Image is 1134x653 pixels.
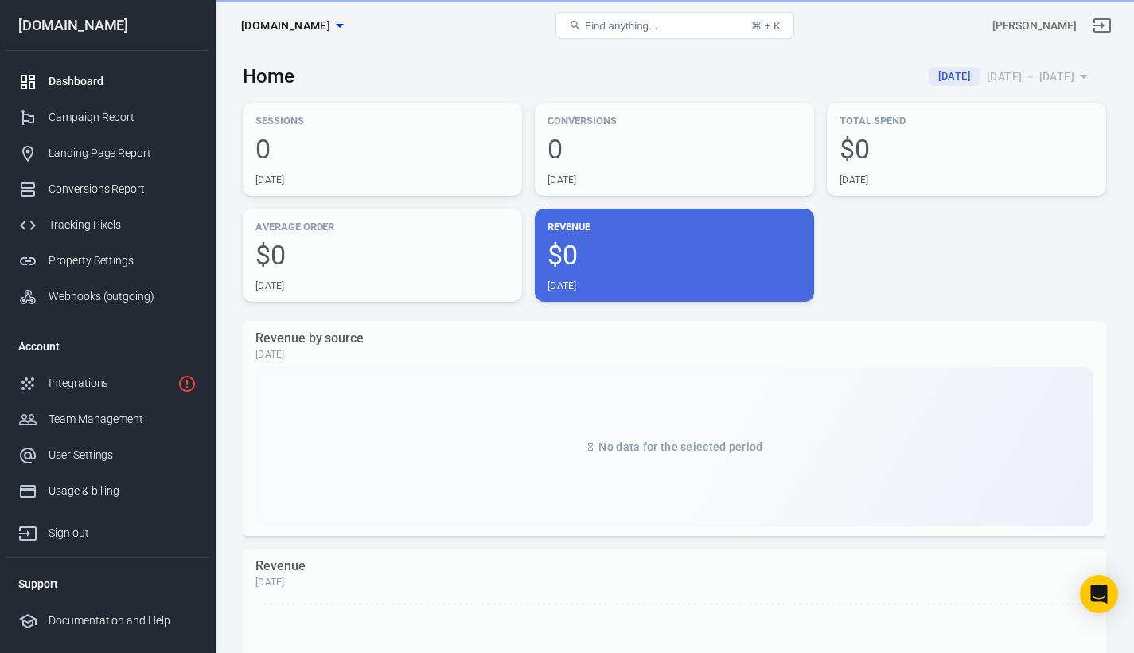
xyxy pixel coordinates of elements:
[49,73,197,90] div: Dashboard
[243,65,294,88] h3: Home
[6,565,209,603] li: Support
[992,18,1077,34] div: Account id: GXqx2G2u
[6,366,209,401] a: Integrations
[49,181,197,197] div: Conversions Report
[6,18,209,33] div: [DOMAIN_NAME]
[49,109,197,126] div: Campaign Report
[49,525,197,542] div: Sign out
[1083,6,1121,45] a: Sign out
[6,171,209,207] a: Conversions Report
[751,20,781,32] div: ⌘ + K
[177,374,197,393] svg: 1 networks not verified yet
[6,207,209,243] a: Tracking Pixels
[49,375,171,392] div: Integrations
[6,401,209,437] a: Team Management
[49,145,197,162] div: Landing Page Report
[235,11,349,41] button: [DOMAIN_NAME]
[49,217,197,233] div: Tracking Pixels
[6,509,209,551] a: Sign out
[49,483,197,499] div: Usage & billing
[49,252,197,269] div: Property Settings
[1080,575,1118,613] div: Open Intercom Messenger
[49,447,197,463] div: User Settings
[6,100,209,135] a: Campaign Report
[241,16,330,36] span: worldwidehealthytip.com
[6,135,209,171] a: Landing Page Report
[49,288,197,305] div: Webhooks (outgoing)
[6,64,209,100] a: Dashboard
[49,612,197,629] div: Documentation and Help
[6,437,209,473] a: User Settings
[49,411,197,428] div: Team Management
[6,243,209,279] a: Property Settings
[6,473,209,509] a: Usage & billing
[6,327,209,366] li: Account
[6,279,209,315] a: Webhooks (outgoing)
[585,20,657,32] span: Find anything...
[555,12,794,39] button: Find anything...⌘ + K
